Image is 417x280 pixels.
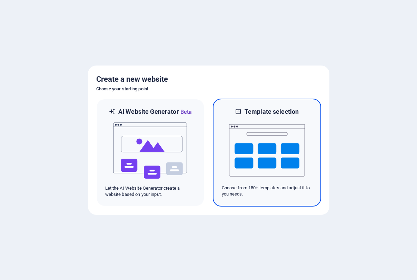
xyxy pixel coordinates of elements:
h6: Choose your starting point [96,85,321,93]
h6: Template selection [245,108,299,116]
h5: Create a new website [96,74,321,85]
span: Beta [179,109,192,115]
h6: AI Website Generator [118,108,192,116]
img: ai [112,116,188,185]
div: AI Website GeneratorBetaaiLet the AI Website Generator create a website based on your input. [96,99,205,207]
p: Let the AI Website Generator create a website based on your input. [105,185,196,198]
div: Template selectionChoose from 150+ templates and adjust it to you needs. [213,99,321,207]
p: Choose from 150+ templates and adjust it to you needs. [222,185,312,197]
